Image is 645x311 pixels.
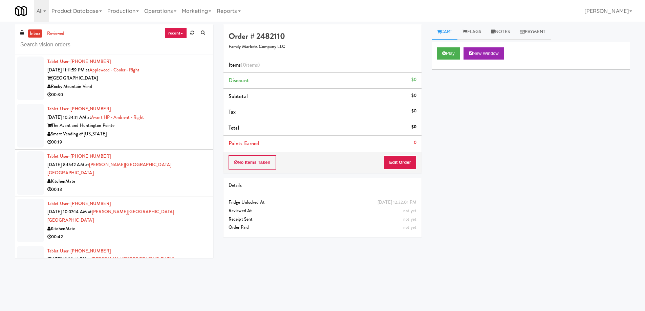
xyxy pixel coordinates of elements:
[229,155,276,170] button: No Items Taken
[47,200,111,207] a: Tablet User· [PHONE_NUMBER]
[414,138,416,147] div: 0
[45,29,66,38] a: reviewed
[229,198,416,207] div: Fridge Unlocked At
[229,215,416,224] div: Receipt Sent
[47,208,177,223] a: [PERSON_NAME][GEOGRAPHIC_DATA] - [GEOGRAPHIC_DATA]
[378,198,416,207] div: [DATE] 12:32:01 PM
[15,150,213,197] li: Tablet User· [PHONE_NUMBER][DATE] 8:15:12 AM at[PERSON_NAME][GEOGRAPHIC_DATA] - [GEOGRAPHIC_DATA]...
[47,161,89,168] span: [DATE] 8:15:12 AM at
[47,208,92,215] span: [DATE] 10:07:14 AM at
[47,161,174,176] a: [PERSON_NAME][GEOGRAPHIC_DATA] - [GEOGRAPHIC_DATA]
[241,61,260,69] span: (0 )
[89,67,139,73] a: Applewood - Cooler - Right
[403,224,416,230] span: not yet
[47,114,91,120] span: [DATE] 10:34:11 AM at
[457,24,486,40] a: Flags
[68,248,111,254] span: · [PHONE_NUMBER]
[47,256,176,271] a: [PERSON_NAME][GEOGRAPHIC_DATA] - [GEOGRAPHIC_DATA]
[47,74,208,83] div: [GEOGRAPHIC_DATA]
[68,153,111,159] span: · [PHONE_NUMBER]
[15,244,213,292] li: Tablet User· [PHONE_NUMBER][DATE] 12:20:41 PM at[PERSON_NAME][GEOGRAPHIC_DATA] - [GEOGRAPHIC_DATA...
[411,123,416,131] div: $0
[47,91,208,99] div: 00:30
[68,106,111,112] span: · [PHONE_NUMBER]
[15,55,213,102] li: Tablet User· [PHONE_NUMBER][DATE] 11:11:59 PM atApplewood - Cooler - Right[GEOGRAPHIC_DATA]Rocky ...
[411,75,416,84] div: $0
[47,248,111,254] a: Tablet User· [PHONE_NUMBER]
[47,185,208,194] div: 00:13
[47,138,208,147] div: 00:19
[165,28,187,39] a: recent
[47,67,89,73] span: [DATE] 11:11:59 PM at
[246,61,258,69] ng-pluralize: items
[47,83,208,91] div: Rocky Mountain Vend
[15,102,213,150] li: Tablet User· [PHONE_NUMBER][DATE] 10:34:11 AM atAvant HP - Ambient - RightThe Avant and Huntingto...
[229,108,236,116] span: Tax
[411,107,416,115] div: $0
[68,200,111,207] span: · [PHONE_NUMBER]
[229,207,416,215] div: Reviewed At
[47,153,111,159] a: Tablet User· [PHONE_NUMBER]
[47,177,208,186] div: KitchenMate
[515,24,551,40] a: Payment
[229,124,239,132] span: Total
[20,39,208,51] input: Search vision orders
[47,233,208,241] div: 00:42
[229,44,416,49] h5: Family Markets Company LLC
[229,223,416,232] div: Order Paid
[229,181,416,190] div: Details
[464,47,504,60] button: New Window
[91,114,144,120] a: Avant HP - Ambient - Right
[15,5,27,17] img: Micromart
[432,24,458,40] a: Cart
[437,47,460,60] button: Play
[403,207,416,214] span: not yet
[47,121,208,130] div: The Avant and Huntington Pointe
[384,155,416,170] button: Edit Order
[47,225,208,233] div: KitchenMate
[229,61,260,69] span: Items
[229,32,416,41] h4: Order # 2482110
[486,24,515,40] a: Notes
[47,130,208,138] div: Smart Vending of [US_STATE]
[47,58,111,65] a: Tablet User· [PHONE_NUMBER]
[28,29,42,38] a: inbox
[229,92,248,100] span: Subtotal
[229,76,249,84] span: Discount
[411,91,416,100] div: $0
[403,216,416,222] span: not yet
[68,58,111,65] span: · [PHONE_NUMBER]
[47,256,91,262] span: [DATE] 12:20:41 PM at
[229,139,259,147] span: Points Earned
[15,197,213,244] li: Tablet User· [PHONE_NUMBER][DATE] 10:07:14 AM at[PERSON_NAME][GEOGRAPHIC_DATA] - [GEOGRAPHIC_DATA...
[47,106,111,112] a: Tablet User· [PHONE_NUMBER]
